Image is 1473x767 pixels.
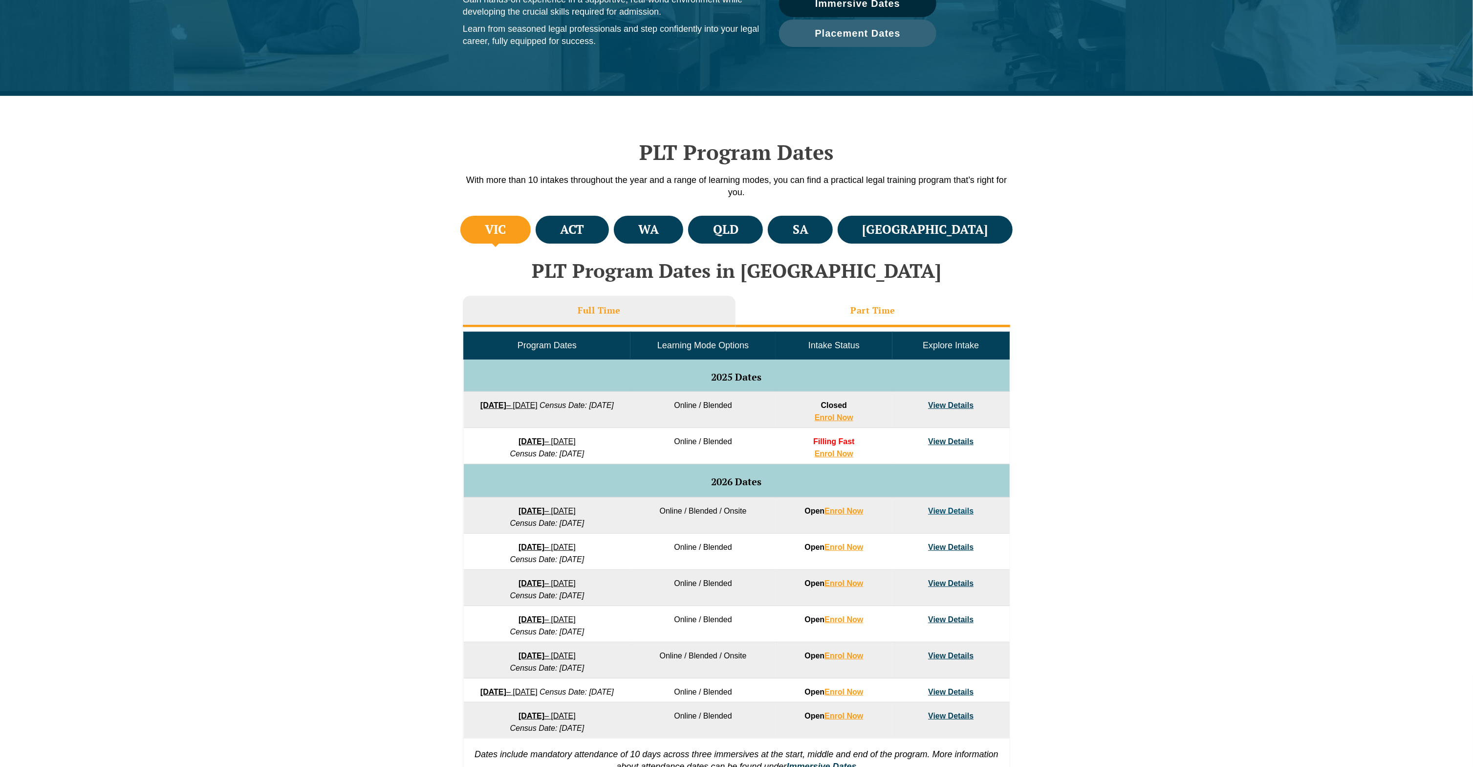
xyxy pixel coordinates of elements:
strong: Open [804,652,863,660]
a: Enrol Now [824,507,863,515]
h4: ACT [560,222,584,238]
a: [DATE]– [DATE] [519,579,576,587]
h2: PLT Program Dates in [GEOGRAPHIC_DATA] [458,260,1015,281]
em: Census Date: [DATE] [540,688,614,696]
strong: [DATE] [519,615,544,624]
a: Enrol Now [824,615,863,624]
td: Online / Blended [630,534,775,570]
em: Census Date: [DATE] [510,724,585,732]
a: View Details [928,712,974,720]
span: Filling Fast [813,437,854,446]
a: [DATE]– [DATE] [519,437,576,446]
a: Enrol Now [824,712,863,720]
a: [DATE]– [DATE] [519,652,576,660]
h2: PLT Program Dates [458,140,1015,164]
strong: Open [804,615,863,624]
a: [DATE]– [DATE] [519,507,576,515]
a: Enrol Now [815,450,853,458]
a: Enrol Now [824,579,863,587]
a: [DATE]– [DATE] [519,615,576,624]
span: Program Dates [518,340,577,350]
span: 2026 Dates [712,475,762,488]
a: View Details [928,615,974,624]
strong: [DATE] [480,688,506,696]
strong: [DATE] [519,579,544,587]
a: View Details [928,688,974,696]
strong: [DATE] [480,401,506,409]
td: Online / Blended / Onsite [630,642,775,678]
a: Enrol Now [815,413,853,422]
strong: [DATE] [519,543,544,551]
h4: SA [793,222,808,238]
strong: [DATE] [519,437,544,446]
em: Census Date: [DATE] [510,519,585,527]
td: Online / Blended [630,428,775,464]
span: Intake Status [808,340,860,350]
span: 2025 Dates [712,370,762,383]
strong: [DATE] [519,712,544,720]
td: Online / Blended [630,392,775,428]
a: Enrol Now [824,543,863,551]
a: View Details [928,401,974,409]
a: View Details [928,652,974,660]
h4: WA [638,222,659,238]
h4: QLD [713,222,738,238]
span: Explore Intake [923,340,979,350]
strong: Open [804,579,863,587]
em: Census Date: [DATE] [540,401,614,409]
strong: Open [804,543,863,551]
a: [DATE]– [DATE] [519,543,576,551]
td: Online / Blended / Onsite [630,497,775,534]
a: [DATE]– [DATE] [480,688,538,696]
h3: Full Time [578,305,621,316]
a: [DATE]– [DATE] [480,401,538,409]
em: Census Date: [DATE] [510,591,585,600]
a: [DATE]– [DATE] [519,712,576,720]
strong: Open [804,688,863,696]
strong: [DATE] [519,652,544,660]
em: Census Date: [DATE] [510,664,585,672]
a: View Details [928,507,974,515]
h4: VIC [485,222,506,238]
span: Closed [821,401,847,409]
em: Census Date: [DATE] [510,555,585,564]
h4: [GEOGRAPHIC_DATA] [863,222,988,238]
em: Census Date: [DATE] [510,628,585,636]
a: Enrol Now [824,688,863,696]
h3: Part Time [850,305,895,316]
p: With more than 10 intakes throughout the year and a range of learning modes, you can find a pract... [458,174,1015,199]
em: Census Date: [DATE] [510,450,585,458]
td: Online / Blended [630,678,775,702]
a: Enrol Now [824,652,863,660]
a: View Details [928,579,974,587]
td: Online / Blended [630,570,775,606]
strong: Open [804,712,863,720]
a: View Details [928,543,974,551]
td: Online / Blended [630,606,775,642]
td: Online / Blended [630,702,775,739]
a: View Details [928,437,974,446]
span: Learning Mode Options [657,340,749,350]
strong: Open [804,507,863,515]
strong: [DATE] [519,507,544,515]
